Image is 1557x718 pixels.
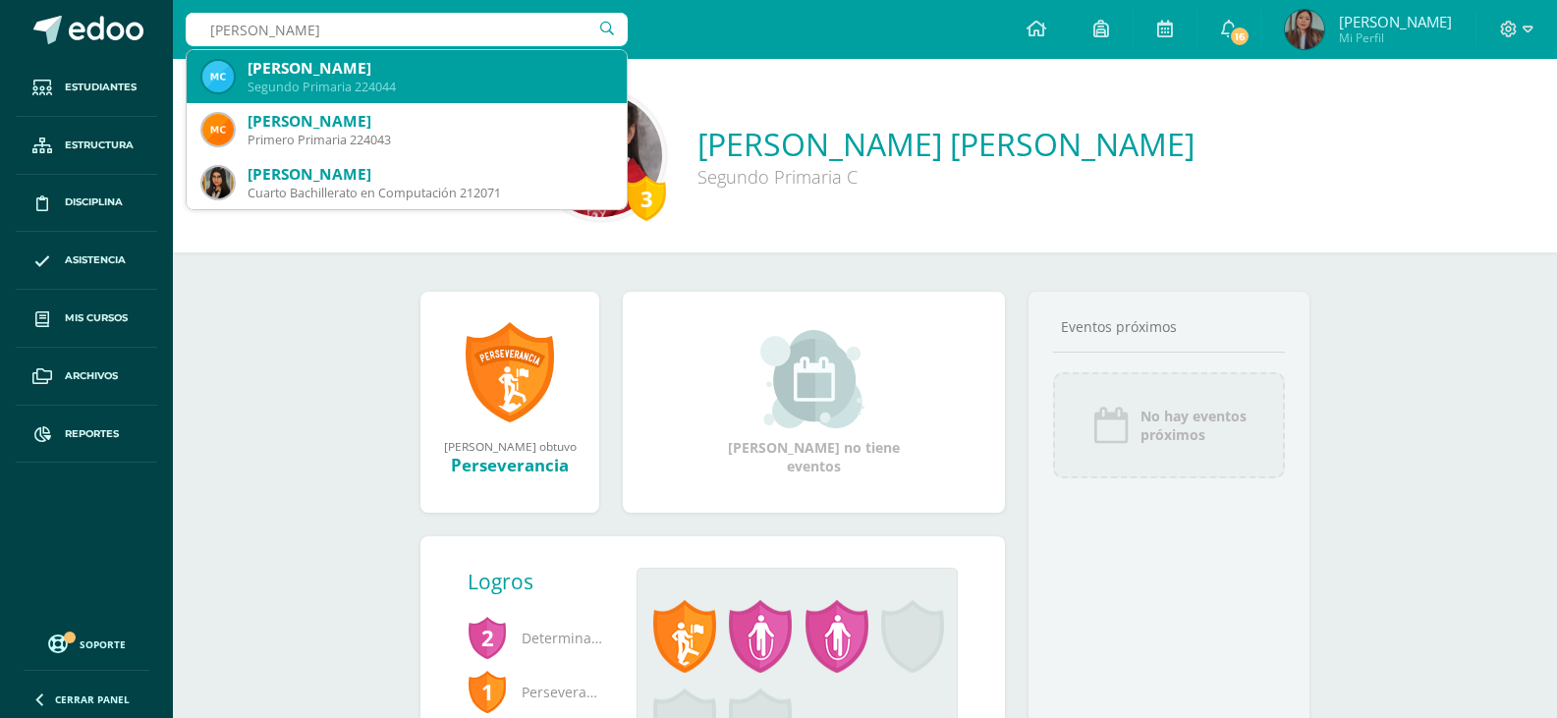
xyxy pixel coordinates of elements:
div: [PERSON_NAME] no tiene eventos [716,330,913,475]
span: 16 [1229,26,1251,47]
div: Cuarto Bachillerato en Computación 212071 [248,185,611,201]
a: Mis cursos [16,290,157,348]
img: event_icon.png [1091,406,1131,445]
span: [PERSON_NAME] [1339,12,1452,31]
div: [PERSON_NAME] [248,164,611,185]
div: Primero Primaria 224043 [248,132,611,148]
img: 810899f76ed9074401f17e46a14da05c.png [202,61,234,92]
div: Eventos próximos [1053,317,1285,336]
a: Asistencia [16,232,157,290]
span: Mi Perfil [1339,29,1452,46]
div: Segundo Primaria 224044 [248,79,611,95]
span: Estructura [65,138,134,153]
div: Logros [468,568,621,595]
a: Archivos [16,348,157,406]
img: 30981a54a0b91b405481a3069def8db5.png [202,167,234,198]
div: Perseverancia [440,454,580,476]
span: No hay eventos próximos [1140,407,1247,444]
div: [PERSON_NAME] [248,58,611,79]
span: 1 [468,669,507,714]
div: Segundo Primaria C [697,165,1195,189]
div: [PERSON_NAME] [248,111,611,132]
a: Reportes [16,406,157,464]
div: 3 [627,176,666,221]
span: Soporte [80,637,126,651]
span: Estudiantes [65,80,137,95]
span: 2 [468,615,507,660]
a: [PERSON_NAME] [PERSON_NAME] [697,123,1195,165]
span: Reportes [65,426,119,442]
img: event_small.png [760,330,867,428]
img: 0f6c3261b76743dbad5cbd9cd8d06534.png [202,114,234,145]
a: Soporte [24,630,149,656]
a: Estructura [16,117,157,175]
span: Mis cursos [65,310,128,326]
span: Disciplina [65,194,123,210]
span: Asistencia [65,252,126,268]
span: Archivos [65,368,118,384]
span: Determinación [468,611,605,665]
input: Busca un usuario... [186,13,628,46]
span: Cerrar panel [55,692,130,706]
img: e0e3018be148909e9b9cf69bbfc1c52d.png [1285,10,1324,49]
a: Estudiantes [16,59,157,117]
a: Disciplina [16,175,157,233]
div: [PERSON_NAME] obtuvo [440,438,580,454]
